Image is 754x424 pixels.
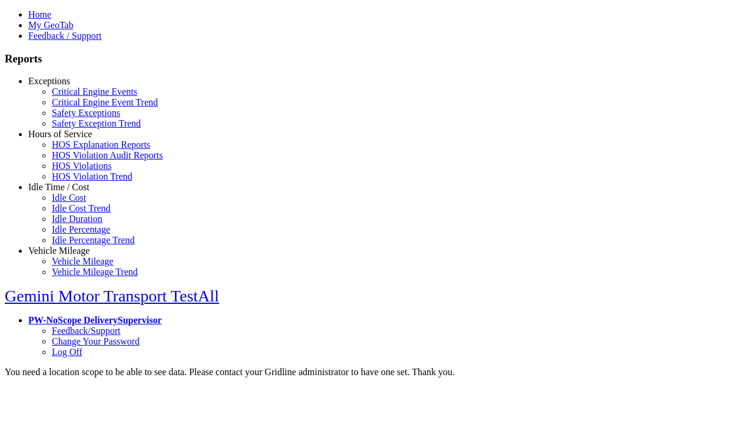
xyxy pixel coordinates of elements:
a: Feedback/Support [52,326,120,336]
a: Critical Engine Events [52,87,137,97]
a: Vehicle Mileage [28,246,90,256]
a: Home [28,9,51,19]
a: Idle Percentage Trend [52,235,134,245]
a: HOS Violation Trend [52,171,133,181]
a: PW-NoScope DeliverySupervisor [28,315,161,325]
a: Idle Cost [52,193,86,203]
a: Critical Engine Event Trend [52,97,158,107]
a: My GeoTab [28,20,74,30]
a: HOS Violations [52,161,111,171]
a: Hours of Service [28,129,92,139]
a: Gemini Motor Transport TestAll [5,287,219,305]
a: Exceptions [28,76,70,86]
a: Safety Exception Trend [52,118,141,128]
a: Safety Exceptions [52,108,120,118]
a: Log Off [52,347,82,357]
a: Vehicle Mileage [52,256,113,266]
h3: Reports [5,52,749,65]
a: Idle Time / Cost [28,182,90,192]
a: Idle Percentage [52,224,110,234]
a: Idle Cost Trend [52,203,111,213]
a: Vehicle Mileage Trend [52,267,138,277]
div: You need a location scope to be able to see data. Please contact your Gridline administrator to h... [5,367,749,377]
a: Change Your Password [52,336,140,346]
a: Feedback / Support [28,31,101,41]
a: HOS Explanation Reports [52,140,150,150]
a: HOS Violation Audit Reports [52,150,163,160]
a: Idle Duration [52,214,102,224]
